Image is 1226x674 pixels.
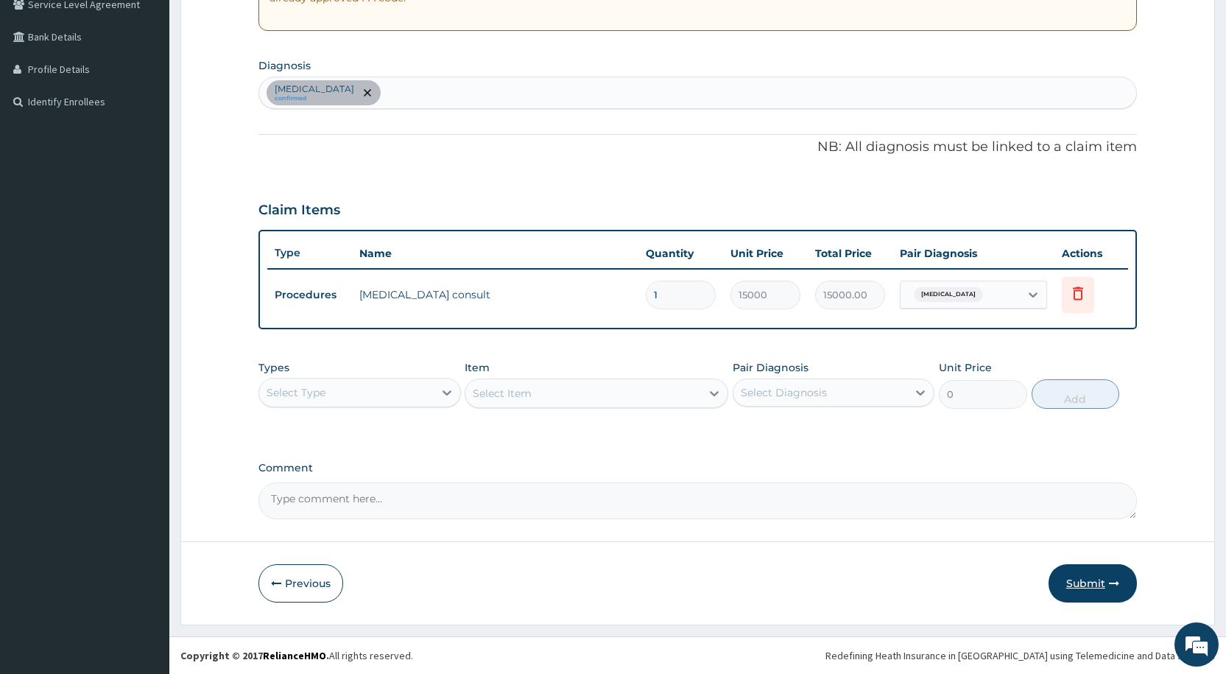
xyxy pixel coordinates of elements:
div: Chat with us now [77,83,247,102]
p: [MEDICAL_DATA] [275,83,354,95]
th: Name [352,239,638,268]
th: Pair Diagnosis [892,239,1054,268]
div: Select Diagnosis [741,385,827,400]
div: Redefining Heath Insurance in [GEOGRAPHIC_DATA] using Telemedicine and Data Science! [825,648,1215,663]
label: Pair Diagnosis [733,360,808,375]
span: [MEDICAL_DATA] [914,287,983,302]
p: NB: All diagnosis must be linked to a claim item [258,138,1137,157]
div: Minimize live chat window [242,7,277,43]
button: Submit [1049,564,1137,603]
th: Actions [1054,239,1128,268]
th: Quantity [638,239,723,268]
img: d_794563401_company_1708531726252_794563401 [27,74,60,110]
button: Add [1032,379,1119,409]
div: Select Type [267,385,325,400]
label: Unit Price [939,360,992,375]
footer: All rights reserved. [169,636,1226,674]
label: Types [258,362,289,374]
th: Total Price [808,239,892,268]
label: Comment [258,462,1137,474]
span: remove selection option [361,86,374,99]
textarea: Type your message and hit 'Enter' [7,402,281,454]
h3: Claim Items [258,203,340,219]
a: RelianceHMO [263,649,326,662]
td: [MEDICAL_DATA] consult [352,280,638,309]
label: Item [465,360,490,375]
strong: Copyright © 2017 . [180,649,329,662]
small: confirmed [275,95,354,102]
button: Previous [258,564,343,603]
td: Procedures [267,281,352,309]
label: Diagnosis [258,58,311,73]
span: We're online! [85,186,203,334]
th: Type [267,239,352,267]
th: Unit Price [723,239,808,268]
